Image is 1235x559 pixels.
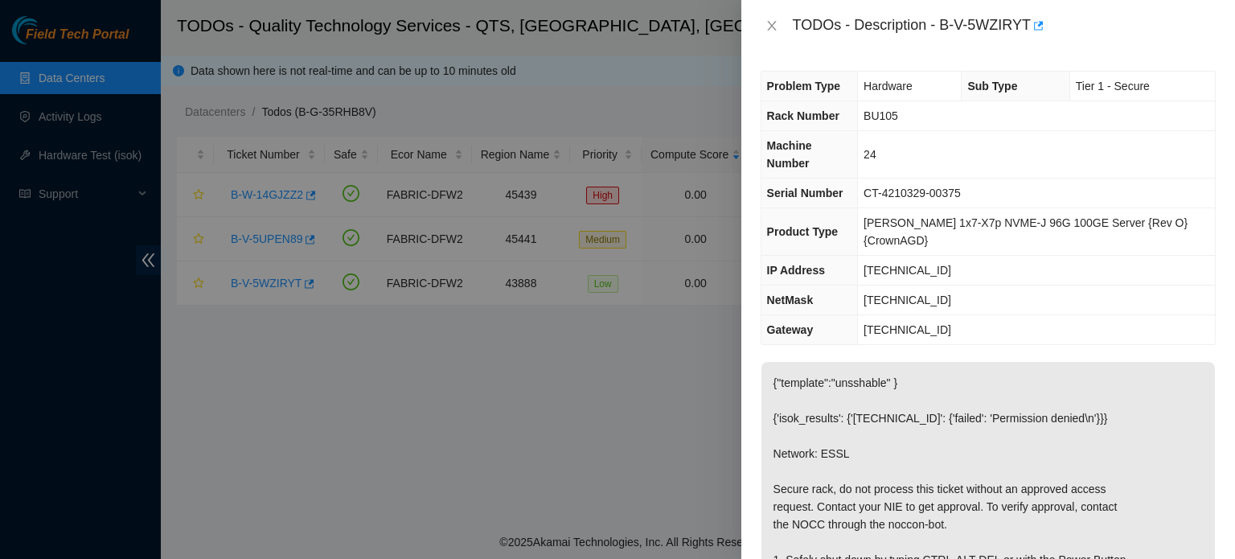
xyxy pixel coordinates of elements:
span: close [765,19,778,32]
span: IP Address [767,264,825,277]
span: Product Type [767,225,838,238]
span: CT-4210329-00375 [864,187,961,199]
span: BU105 [864,109,898,122]
span: [TECHNICAL_ID] [864,264,951,277]
span: [PERSON_NAME] 1x7-X7p NVME-J 96G 100GE Server {Rev O}{CrownAGD} [864,216,1188,247]
span: Sub Type [967,80,1017,92]
span: [TECHNICAL_ID] [864,294,951,306]
span: Problem Type [767,80,841,92]
span: NetMask [767,294,814,306]
span: Machine Number [767,139,812,170]
span: Hardware [864,80,913,92]
span: Tier 1 - Secure [1076,80,1150,92]
button: Close [761,18,783,34]
span: Rack Number [767,109,839,122]
span: 24 [864,148,876,161]
span: Gateway [767,323,814,336]
span: Serial Number [767,187,843,199]
span: [TECHNICAL_ID] [864,323,951,336]
div: TODOs - Description - B-V-5WZIRYT [793,13,1216,39]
